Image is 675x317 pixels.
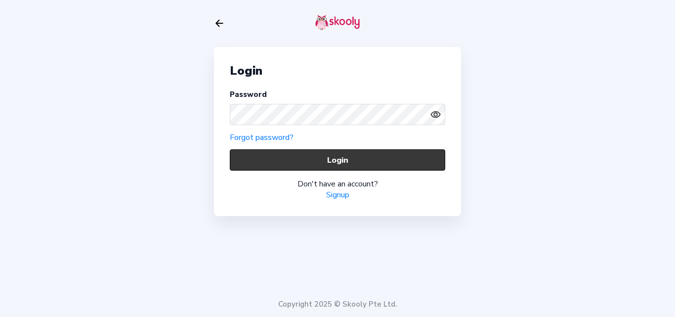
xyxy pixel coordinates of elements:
[430,109,445,120] button: eye outlineeye off outline
[230,132,294,143] a: Forgot password?
[214,18,225,29] button: arrow back outline
[315,14,360,30] img: skooly-logo.png
[326,189,349,200] a: Signup
[230,179,445,189] div: Don't have an account?
[230,149,445,171] button: Login
[230,63,445,79] div: Login
[430,109,441,120] ion-icon: eye outline
[230,90,267,99] label: Password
